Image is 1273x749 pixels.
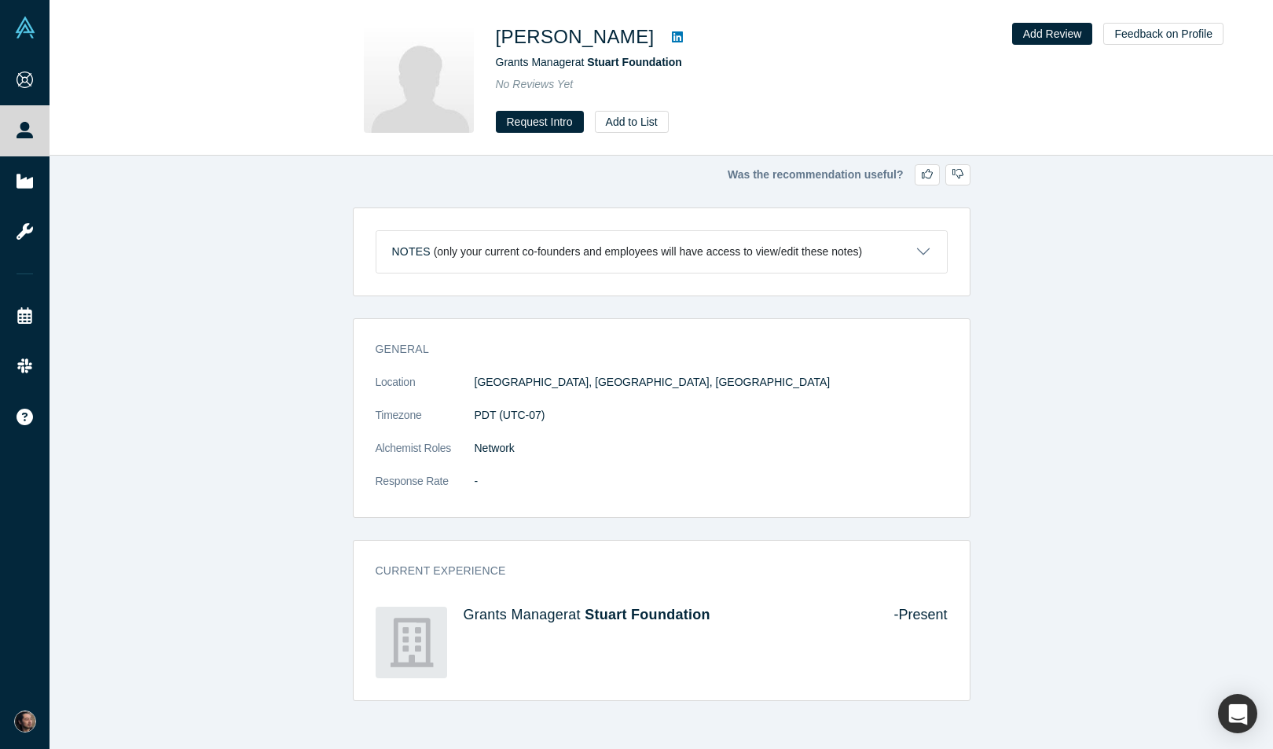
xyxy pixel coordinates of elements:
[376,563,926,579] h3: Current Experience
[376,607,447,678] img: Stuart Foundation's Logo
[475,473,948,490] dd: -
[1103,23,1223,45] button: Feedback on Profile
[14,17,36,39] img: Alchemist Vault Logo
[376,341,926,358] h3: General
[475,407,948,424] dd: PDT (UTC-07)
[585,607,710,622] a: Stuart Foundation
[464,607,872,624] h4: Grants Manager at
[1012,23,1093,45] button: Add Review
[475,440,948,457] dd: Network
[364,23,474,133] img: Stephanie Titus's Profile Image
[496,111,584,133] button: Request Intro
[376,407,475,440] dt: Timezone
[392,244,431,260] h3: Notes
[376,374,475,407] dt: Location
[496,23,655,51] h1: [PERSON_NAME]
[595,111,669,133] button: Add to List
[871,607,947,678] div: - Present
[376,440,475,473] dt: Alchemist Roles
[434,245,863,259] p: (only your current co-founders and employees will have access to view/edit these notes)
[496,56,682,68] span: Grants Manager at
[376,473,475,506] dt: Response Rate
[376,231,947,273] button: Notes (only your current co-founders and employees will have access to view/edit these notes)
[475,374,948,391] dd: [GEOGRAPHIC_DATA], [GEOGRAPHIC_DATA], [GEOGRAPHIC_DATA]
[496,78,574,90] span: No Reviews Yet
[353,164,970,185] div: Was the recommendation useful?
[587,56,682,68] a: Stuart Foundation
[14,710,36,732] img: Masa N's Account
